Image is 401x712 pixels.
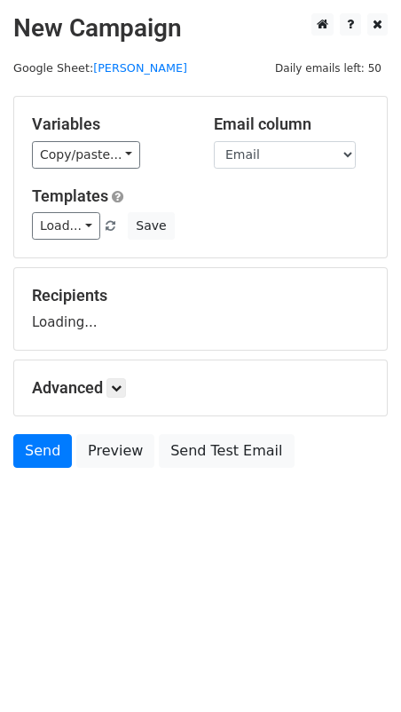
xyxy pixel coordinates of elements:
a: Load... [32,212,100,240]
button: Save [128,212,174,240]
h2: New Campaign [13,13,388,44]
a: Daily emails left: 50 [269,61,388,75]
div: Loading... [32,286,369,332]
a: Send Test Email [159,434,294,468]
a: Send [13,434,72,468]
small: Google Sheet: [13,61,187,75]
a: Copy/paste... [32,141,140,169]
h5: Variables [32,115,187,134]
a: [PERSON_NAME] [93,61,187,75]
span: Daily emails left: 50 [269,59,388,78]
a: Templates [32,186,108,205]
h5: Recipients [32,286,369,305]
a: Preview [76,434,154,468]
h5: Email column [214,115,369,134]
h5: Advanced [32,378,369,398]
